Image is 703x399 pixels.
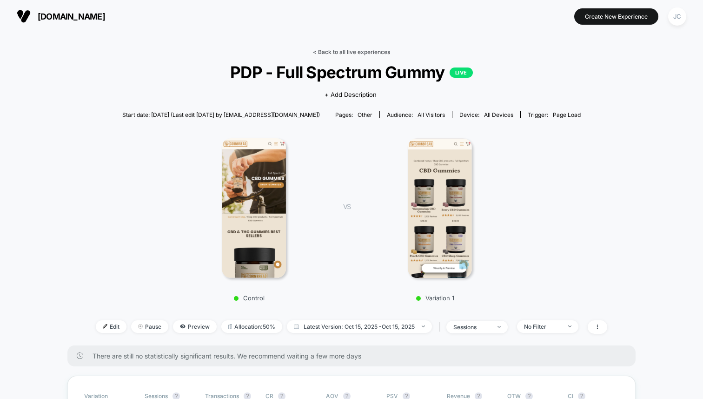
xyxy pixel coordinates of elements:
div: No Filter [524,323,561,330]
img: Control main [222,138,286,278]
img: calendar [294,324,299,329]
img: rebalance [228,324,232,329]
button: [DOMAIN_NAME] [14,9,108,24]
span: PDP - Full Spectrum Gummy [121,62,582,82]
img: end [497,326,501,328]
img: Visually logo [17,9,31,23]
span: All Visitors [418,111,445,118]
span: Page Load [553,111,581,118]
img: end [568,325,571,327]
span: Preview [173,320,217,333]
img: edit [103,324,107,329]
span: Device: [452,111,520,118]
button: Create New Experience [574,8,658,25]
span: Start date: [DATE] (Last edit [DATE] by [EMAIL_ADDRESS][DOMAIN_NAME]) [122,111,320,118]
button: JC [665,7,689,26]
span: all devices [484,111,513,118]
span: Allocation: 50% [221,320,282,333]
p: Control [174,294,325,302]
span: There are still no statistically significant results. We recommend waiting a few more days [93,352,617,360]
div: Trigger: [528,111,581,118]
span: other [358,111,372,118]
div: Pages: [335,111,372,118]
div: sessions [453,324,491,331]
span: VS [343,203,351,210]
div: JC [668,7,686,26]
span: [DOMAIN_NAME] [38,12,105,21]
div: Audience: [387,111,445,118]
span: Latest Version: Oct 15, 2025 - Oct 15, 2025 [287,320,432,333]
img: end [422,325,425,327]
span: + Add Description [325,90,377,100]
p: Variation 1 [360,294,511,302]
a: < Back to all live experiences [313,48,390,55]
span: Edit [96,320,126,333]
img: Variation 1 main [408,138,472,278]
p: LIVE [450,68,473,78]
img: end [138,324,143,329]
span: Pause [131,320,168,333]
span: | [437,320,446,334]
